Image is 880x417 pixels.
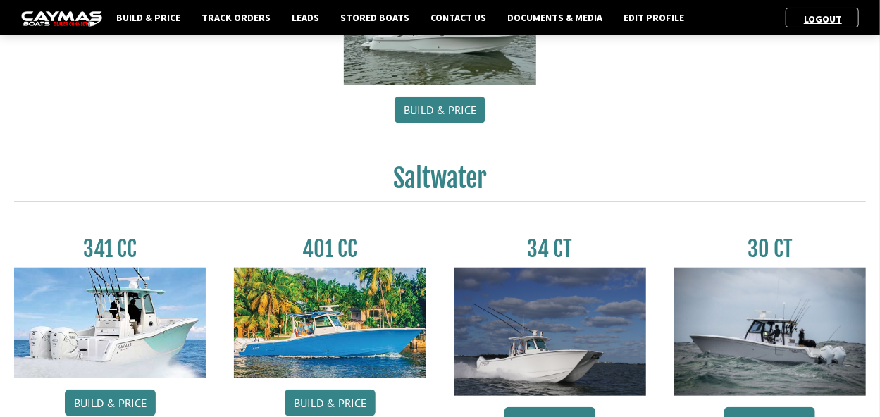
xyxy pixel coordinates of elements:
a: Documents & Media [500,8,609,27]
a: Build & Price [109,8,187,27]
h3: 341 CC [14,236,206,262]
a: Stored Boats [333,8,416,27]
h3: 30 CT [674,236,866,262]
img: Caymas_34_CT_pic_1.jpg [454,268,646,396]
a: Edit Profile [616,8,691,27]
a: Build & Price [285,390,376,416]
a: Logout [797,13,849,25]
img: 341CC-thumbjpg.jpg [14,268,206,378]
a: Contact Us [423,8,493,27]
a: Build & Price [395,97,485,123]
a: Leads [285,8,326,27]
img: 401CC_thumb.pg.jpg [234,268,426,378]
h3: 34 CT [454,236,646,262]
h3: 401 CC [234,236,426,262]
h2: Saltwater [14,163,866,202]
a: Track Orders [194,8,278,27]
img: caymas-dealer-connect-2ed40d3bc7270c1d8d7ffb4b79bf05adc795679939227970def78ec6f6c03838.gif [21,11,102,26]
a: Build & Price [65,390,156,416]
img: 30_CT_photo_shoot_for_caymas_connect.jpg [674,268,866,396]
